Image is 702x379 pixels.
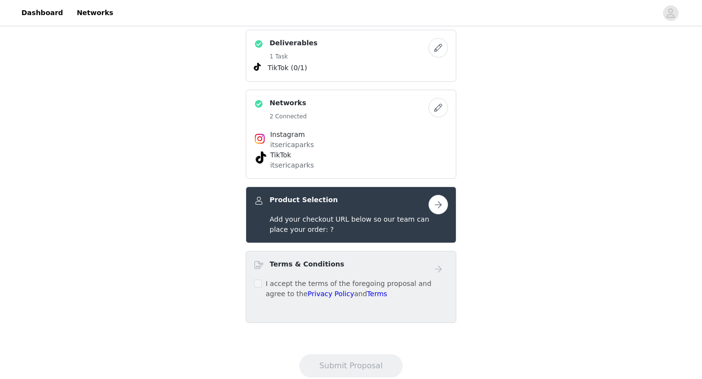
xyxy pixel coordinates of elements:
h4: Product Selection [270,195,338,205]
a: Networks [71,2,119,24]
div: Product Selection [246,187,456,243]
div: Terms & Conditions [246,251,456,323]
h5: 2 Connected [270,112,307,121]
div: avatar [666,5,675,21]
h4: Instagram [270,130,432,140]
h4: TikTok [270,150,432,160]
span: TikTok (0/1) [268,63,307,73]
a: Terms [367,290,387,298]
h4: Deliverables [270,38,317,48]
button: Submit Proposal [299,354,403,378]
div: Networks [246,90,456,179]
p: I accept the terms of the foregoing proposal and agree to the and [266,279,448,299]
img: Instagram Icon [254,133,266,145]
a: Privacy Policy [308,290,354,298]
p: itsericaparks [270,160,432,171]
h4: Networks [270,98,307,108]
p: itsericaparks [270,140,432,150]
a: Dashboard [16,2,69,24]
div: Deliverables [246,30,456,82]
h4: Terms & Conditions [270,259,344,269]
span: Add your checkout URL below so our team can place your order: ? [270,215,429,233]
h5: 1 Task [270,52,317,61]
